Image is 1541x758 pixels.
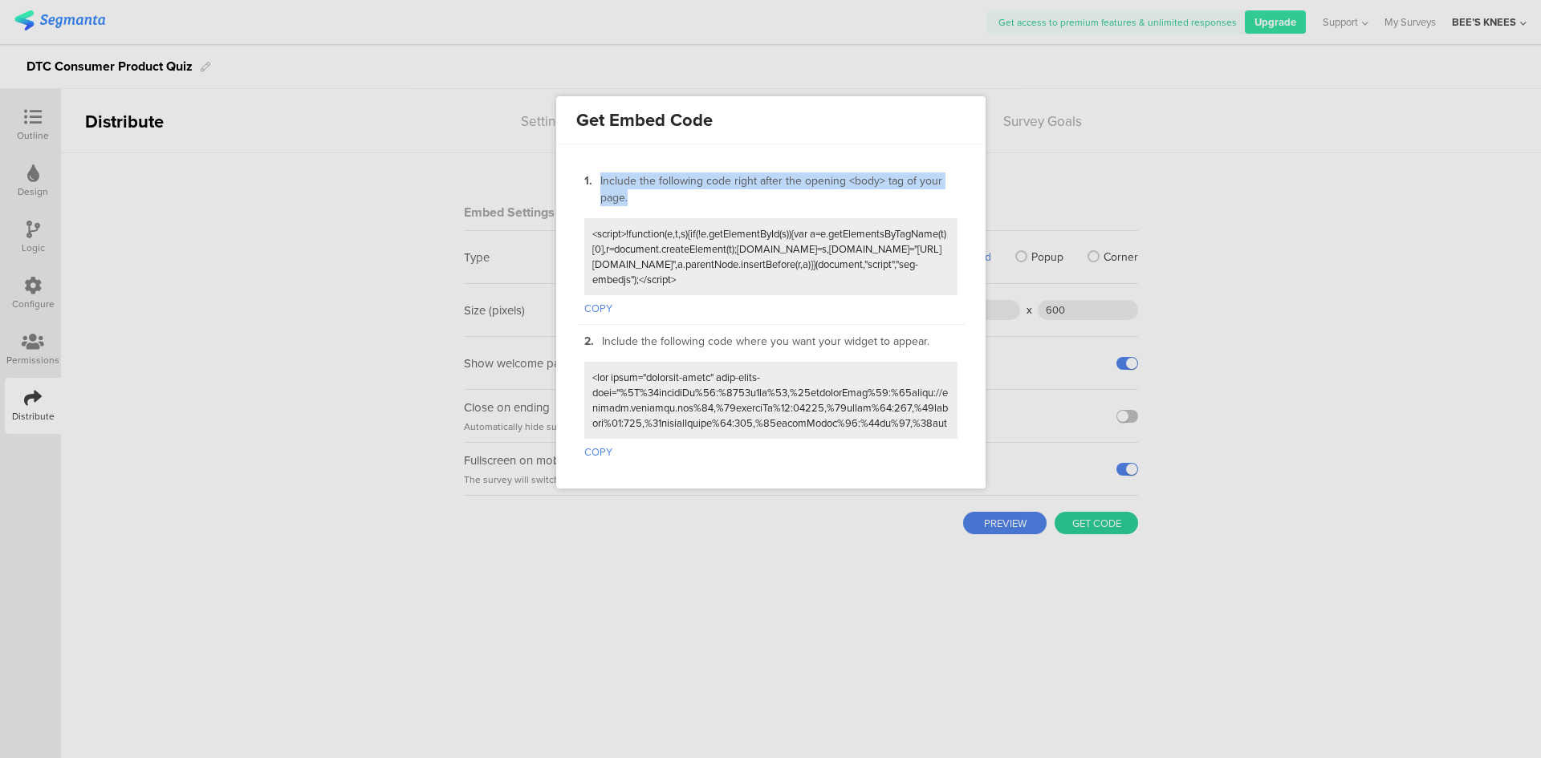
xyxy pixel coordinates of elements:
div: 1. [584,172,592,206]
button: COPY [584,439,612,460]
sg-dialog-title: Get Embed Code [576,107,713,133]
div: Include the following code where you want your widget to appear. [602,333,929,350]
div: 2. [584,333,594,350]
button: COPY [584,295,612,316]
div: Include the following code right after the opening <body> tag of your page. [600,172,958,206]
